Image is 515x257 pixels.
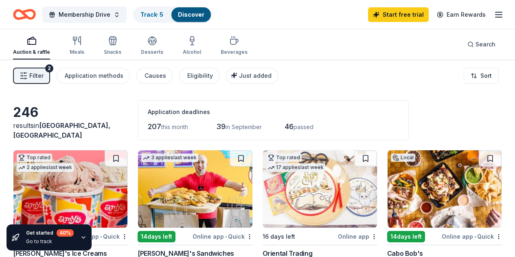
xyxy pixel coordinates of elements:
div: 14 days left [138,231,175,242]
button: Snacks [104,33,121,59]
button: Track· 5Discover [133,7,212,23]
div: Eligibility [187,71,213,81]
span: Sort [480,71,492,81]
div: Alcohol [183,49,201,55]
button: Sort [464,68,499,84]
img: Image for Cabo Bob's [388,150,502,228]
button: Just added [226,68,278,84]
div: Go to track [26,238,74,245]
a: Start free trial [368,7,429,22]
div: Causes [145,71,166,81]
button: Membership Drive [42,7,127,23]
div: 2 [45,64,53,72]
span: • [474,233,476,240]
a: Earn Rewards [432,7,491,22]
a: Track· 5 [140,11,163,18]
div: Online app Quick [193,231,253,242]
button: Eligibility [179,68,219,84]
span: Filter [29,71,44,81]
div: Snacks [104,49,121,55]
img: Image for Ike's Sandwiches [138,150,252,228]
span: 207 [148,122,161,131]
span: this month [161,123,188,130]
button: Beverages [221,33,248,59]
span: Search [476,40,495,49]
button: Search [461,36,502,53]
div: Local [391,154,415,162]
span: Just added [239,72,272,79]
button: Alcohol [183,33,201,59]
button: Auction & raffle [13,33,50,59]
div: Meals [70,49,84,55]
div: 3 applies last week [141,154,198,162]
span: 46 [285,122,294,131]
div: results [13,121,128,140]
img: Image for Amy's Ice Creams [13,150,127,228]
span: in September [226,123,262,130]
div: Beverages [221,49,248,55]
div: 40 % [57,229,74,237]
button: Application methods [57,68,130,84]
div: Online app [338,231,377,242]
div: Application methods [65,71,123,81]
div: Top rated [17,154,52,162]
div: Online app Quick [442,231,502,242]
div: 16 days left [263,232,295,242]
div: Get started [26,229,74,237]
img: Image for Oriental Trading [263,150,377,228]
span: 39 [216,122,226,131]
div: 2 applies last week [17,163,74,172]
span: Membership Drive [59,10,110,20]
span: [GEOGRAPHIC_DATA], [GEOGRAPHIC_DATA] [13,121,110,139]
a: Discover [178,11,204,18]
div: Auction & raffle [13,49,50,55]
button: Desserts [141,33,163,59]
button: Meals [70,33,84,59]
span: in [13,121,110,139]
a: Home [13,5,36,24]
div: Top rated [266,154,302,162]
div: Application deadlines [148,107,399,117]
div: Desserts [141,49,163,55]
div: 17 applies last week [266,163,325,172]
button: Filter2 [13,68,50,84]
div: 246 [13,104,128,121]
button: Causes [136,68,173,84]
div: 14 days left [387,231,425,242]
span: passed [294,123,313,130]
span: • [225,233,227,240]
